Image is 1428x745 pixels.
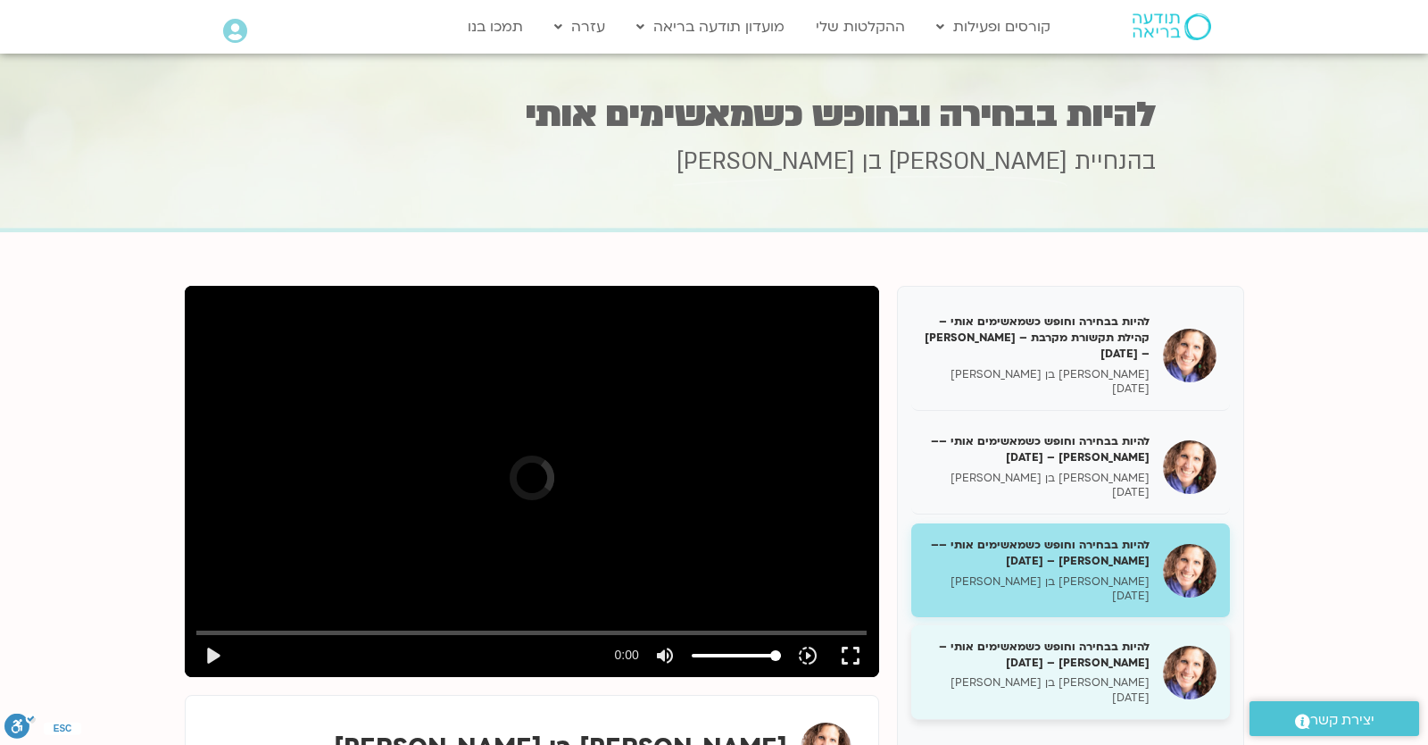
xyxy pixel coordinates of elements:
a: יצירת קשר [1249,701,1419,736]
p: [DATE] [925,381,1150,397]
a: קורסים ופעילות [927,10,1059,44]
h1: להיות בבחירה ובחופש כשמאשימים אותי [272,97,1156,132]
a: עזרה [545,10,614,44]
a: ההקלטות שלי [807,10,914,44]
h5: להיות בבחירה וחופש כשמאשימים אותי – קהילת תקשורת מקרבת – [PERSON_NAME] – [DATE] [925,314,1150,363]
h5: להיות בבחירה וחופש כשמאשימים אותי –– [PERSON_NAME] – [DATE] [925,537,1150,569]
img: להיות בבחירה וחופש כשמאשימים אותי – קהילת תקשורת מקרבת – שאניה – 07/05/35 [1163,329,1216,382]
span: יצירת קשר [1310,708,1374,732]
img: להיות בבחירה וחופש כשמאשימים אותי – שאניה – 28/05/25 [1163,646,1216,699]
a: מועדון תודעה בריאה [627,10,793,44]
p: [PERSON_NAME] בן [PERSON_NAME] [925,675,1150,691]
img: תודעה בריאה [1133,13,1211,40]
a: תמכו בנו [459,10,532,44]
h5: להיות בבחירה וחופש כשמאשימים אותי – [PERSON_NAME] – [DATE] [925,639,1150,671]
h5: להיות בבחירה וחופש כשמאשימים אותי –– [PERSON_NAME] – [DATE] [925,433,1150,465]
img: להיות בבחירה וחופש כשמאשימים אותי –– שאניה – 14/05/25 [1163,440,1216,494]
span: בהנחיית [1075,146,1156,178]
p: [DATE] [925,691,1150,706]
p: [PERSON_NAME] בן [PERSON_NAME] [925,574,1150,590]
p: [DATE] [925,485,1150,500]
p: [DATE] [925,589,1150,604]
p: [PERSON_NAME] בן [PERSON_NAME] [925,367,1150,382]
p: [PERSON_NAME] בן [PERSON_NAME] [925,471,1150,486]
img: להיות בבחירה וחופש כשמאשימים אותי –– שאניה – 21/05/25 [1163,544,1216,598]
